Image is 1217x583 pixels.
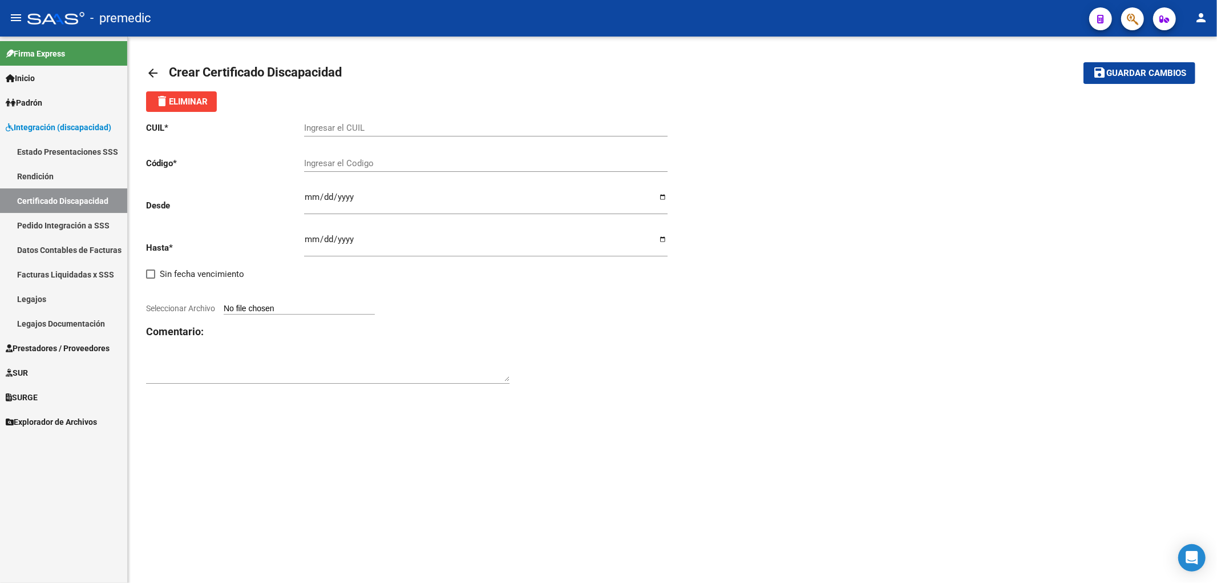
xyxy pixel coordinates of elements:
mat-icon: delete [155,94,169,108]
p: Hasta [146,242,304,254]
p: Código [146,157,304,170]
span: Explorador de Archivos [6,416,97,428]
button: Guardar cambios [1083,62,1195,83]
span: Eliminar [155,97,208,107]
span: SURGE [6,391,38,404]
span: - premedic [90,6,151,31]
div: Open Intercom Messenger [1178,544,1206,572]
mat-icon: arrow_back [146,66,160,80]
span: Guardar cambios [1106,69,1186,79]
span: Integración (discapacidad) [6,121,111,134]
span: Crear Certificado Discapacidad [169,65,342,79]
span: Firma Express [6,47,65,60]
mat-icon: menu [9,11,23,25]
mat-icon: person [1194,11,1208,25]
span: Inicio [6,72,35,85]
span: Sin fecha vencimiento [160,267,244,281]
mat-icon: save [1093,66,1106,79]
p: Desde [146,199,304,212]
span: SUR [6,367,28,379]
p: CUIL [146,122,304,134]
span: Prestadores / Proveedores [6,342,110,355]
button: Eliminar [146,91,217,112]
strong: Comentario: [146,325,204,337]
span: Seleccionar Archivo [146,304,215,313]
span: Padrón [6,97,42,109]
